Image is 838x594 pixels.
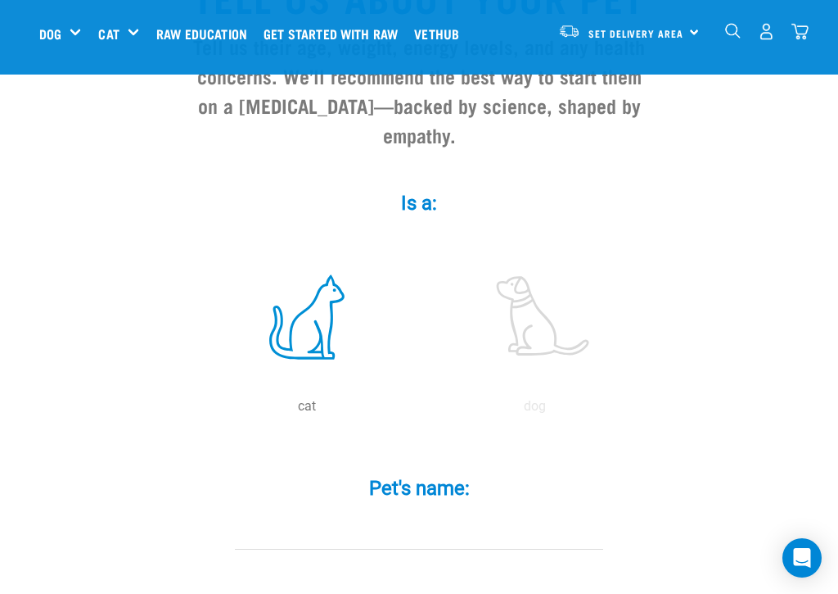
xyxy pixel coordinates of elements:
[98,24,119,43] a: Cat
[259,1,410,66] a: Get started with Raw
[173,188,665,218] label: Is a:
[588,30,683,36] span: Set Delivery Area
[782,538,822,578] div: Open Intercom Messenger
[758,23,775,40] img: user.png
[410,1,471,66] a: Vethub
[791,23,809,40] img: home-icon@2x.png
[424,397,645,416] p: dog
[725,23,741,39] img: home-icon-1@2x.png
[558,24,580,39] img: van-moving.png
[196,397,417,416] p: cat
[187,31,651,149] h3: Tell us their age, weight, energy levels, and any health concerns. We’ll recommend the best way t...
[39,24,61,43] a: Dog
[173,474,665,503] label: Pet's name:
[152,1,259,66] a: Raw Education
